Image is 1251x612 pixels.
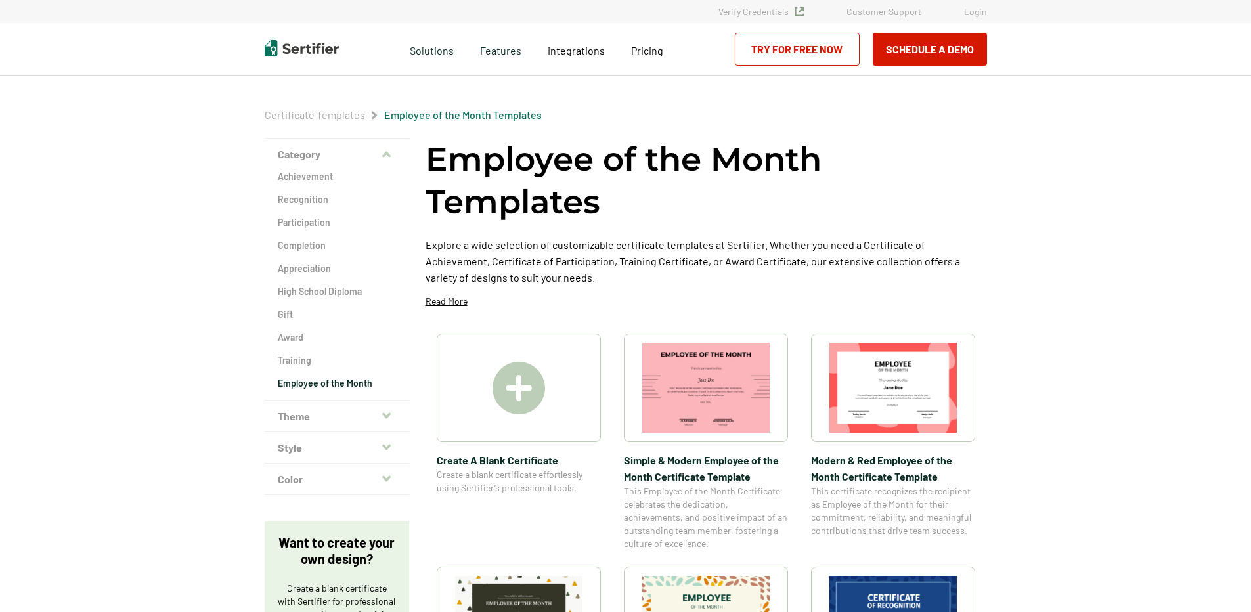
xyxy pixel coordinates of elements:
[384,108,542,121] span: Employee of the Month Templates
[265,108,365,121] a: Certificate Templates
[384,108,542,121] a: Employee of the Month Templates
[811,334,975,550] a: Modern & Red Employee of the Month Certificate TemplateModern & Red Employee of the Month Certifi...
[265,139,409,170] button: Category
[426,236,987,286] p: Explore a wide selection of customizable certificate templates at Sertifier. Whether you need a C...
[265,170,409,401] div: Category
[278,262,396,275] a: Appreciation
[846,6,921,17] a: Customer Support
[811,452,975,485] span: Modern & Red Employee of the Month Certificate Template
[437,452,601,468] span: Create A Blank Certificate
[265,464,409,495] button: Color
[265,40,339,56] img: Sertifier | Digital Credentialing Platform
[718,6,804,17] a: Verify Credentials
[278,170,396,183] a: Achievement
[735,33,860,66] a: Try for Free Now
[437,468,601,494] span: Create a blank certificate effortlessly using Sertifier’s professional tools.
[426,138,987,223] h1: Employee of the Month Templates
[410,41,454,57] span: Solutions
[631,41,663,57] a: Pricing
[548,44,605,56] span: Integrations
[426,295,468,308] p: Read More
[265,108,542,121] div: Breadcrumb
[278,308,396,321] a: Gift
[265,108,365,121] span: Certificate Templates
[624,334,788,550] a: Simple & Modern Employee of the Month Certificate TemplateSimple & Modern Employee of the Month C...
[624,485,788,550] span: This Employee of the Month Certificate celebrates the dedication, achievements, and positive impa...
[829,343,957,433] img: Modern & Red Employee of the Month Certificate Template
[265,401,409,432] button: Theme
[265,432,409,464] button: Style
[278,216,396,229] a: Participation
[278,535,396,567] p: Want to create your own design?
[631,44,663,56] span: Pricing
[278,354,396,367] a: Training
[278,193,396,206] a: Recognition
[278,377,396,390] a: Employee of the Month
[480,41,521,57] span: Features
[964,6,987,17] a: Login
[624,452,788,485] span: Simple & Modern Employee of the Month Certificate Template
[278,331,396,344] a: Award
[642,343,770,433] img: Simple & Modern Employee of the Month Certificate Template
[278,285,396,298] a: High School Diploma
[811,485,975,537] span: This certificate recognizes the recipient as Employee of the Month for their commitment, reliabil...
[278,239,396,252] a: Completion
[548,41,605,57] a: Integrations
[493,362,545,414] img: Create A Blank Certificate
[795,7,804,16] img: Verified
